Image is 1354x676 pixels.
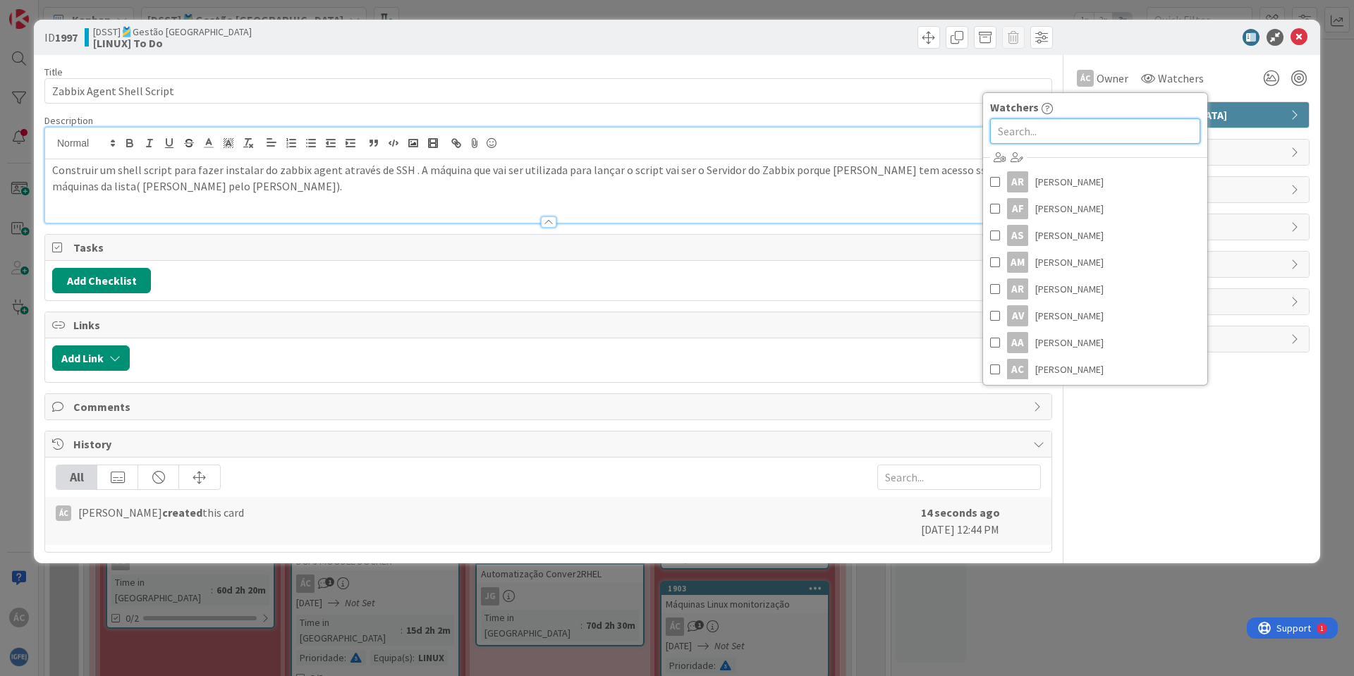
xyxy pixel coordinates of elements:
[877,465,1041,490] input: Search...
[1035,278,1104,300] span: [PERSON_NAME]
[30,2,64,19] span: Support
[1007,305,1028,326] div: AV
[93,37,252,49] b: [LINUX] To Do
[983,168,1207,195] a: AR[PERSON_NAME]
[921,504,1041,538] div: [DATE] 12:44 PM
[983,356,1207,383] a: AC[PERSON_NAME]
[52,162,1044,194] p: Construir um shell script para fazer instalar do zabbix agent através de SSH . A máquina que vai ...
[162,505,202,520] b: created
[52,345,130,371] button: Add Link
[1007,278,1028,300] div: AR
[55,30,78,44] b: 1997
[1035,359,1104,380] span: [PERSON_NAME]
[73,6,77,17] div: 1
[983,276,1207,302] a: AR[PERSON_NAME]
[1035,252,1104,273] span: [PERSON_NAME]
[983,222,1207,249] a: AS[PERSON_NAME]
[93,26,252,37] span: [DSST]🎽Gestão [GEOGRAPHIC_DATA]
[1035,332,1104,353] span: [PERSON_NAME]
[1035,305,1104,326] span: [PERSON_NAME]
[1007,171,1028,192] div: AR
[1035,198,1104,219] span: [PERSON_NAME]
[1035,171,1104,192] span: [PERSON_NAME]
[73,239,1026,256] span: Tasks
[990,99,1039,116] span: Watchers
[990,118,1200,144] input: Search...
[983,329,1207,356] a: AA[PERSON_NAME]
[1007,359,1028,380] div: AC
[1035,225,1104,246] span: [PERSON_NAME]
[1007,225,1028,246] div: AS
[73,317,1026,333] span: Links
[921,505,1000,520] b: 14 seconds ago
[73,436,1026,453] span: History
[983,249,1207,276] a: AM[PERSON_NAME]
[56,465,97,489] div: All
[44,29,78,46] span: ID
[1007,198,1028,219] div: AF
[1158,70,1204,87] span: Watchers
[983,302,1207,329] a: AV[PERSON_NAME]
[73,398,1026,415] span: Comments
[1007,252,1028,273] div: AM
[44,66,63,78] label: Title
[56,505,71,521] div: ÁC
[44,114,93,127] span: Description
[983,195,1207,222] a: AF[PERSON_NAME]
[44,78,1052,104] input: type card name here...
[1007,332,1028,353] div: AA
[1077,70,1094,87] div: ÁC
[78,504,244,521] span: [PERSON_NAME] this card
[52,268,151,293] button: Add Checklist
[1097,70,1128,87] span: Owner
